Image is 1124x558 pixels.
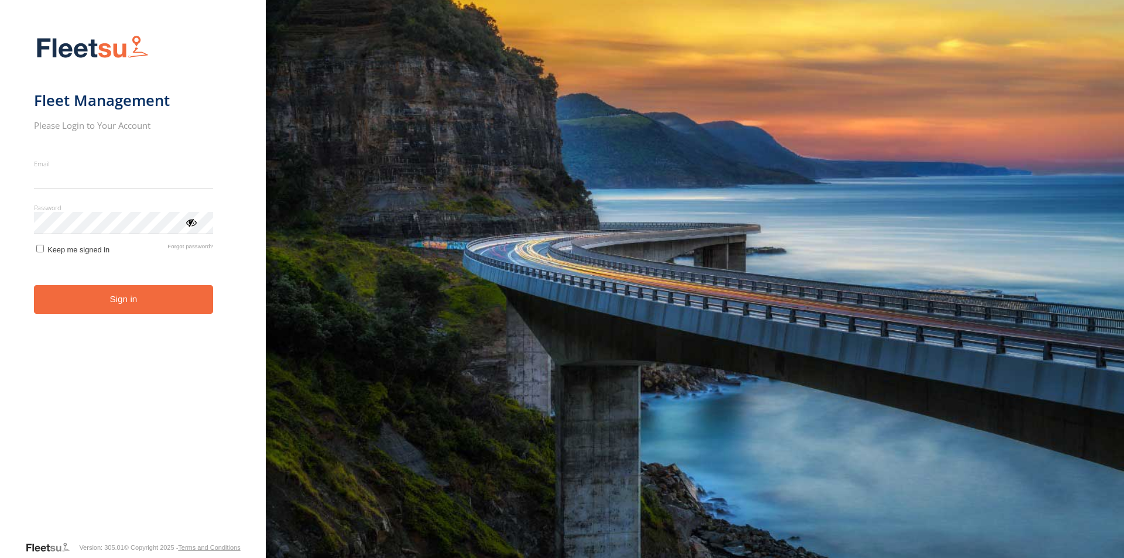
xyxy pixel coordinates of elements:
[34,28,232,540] form: main
[124,544,241,551] div: © Copyright 2025 -
[167,243,213,254] a: Forgot password?
[34,91,214,110] h1: Fleet Management
[36,245,44,252] input: Keep me signed in
[34,159,214,168] label: Email
[34,119,214,131] h2: Please Login to Your Account
[47,245,109,254] span: Keep me signed in
[79,544,124,551] div: Version: 305.01
[25,542,79,553] a: Visit our Website
[185,216,197,228] div: ViewPassword
[34,203,214,212] label: Password
[34,285,214,314] button: Sign in
[178,544,240,551] a: Terms and Conditions
[34,33,151,63] img: Fleetsu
